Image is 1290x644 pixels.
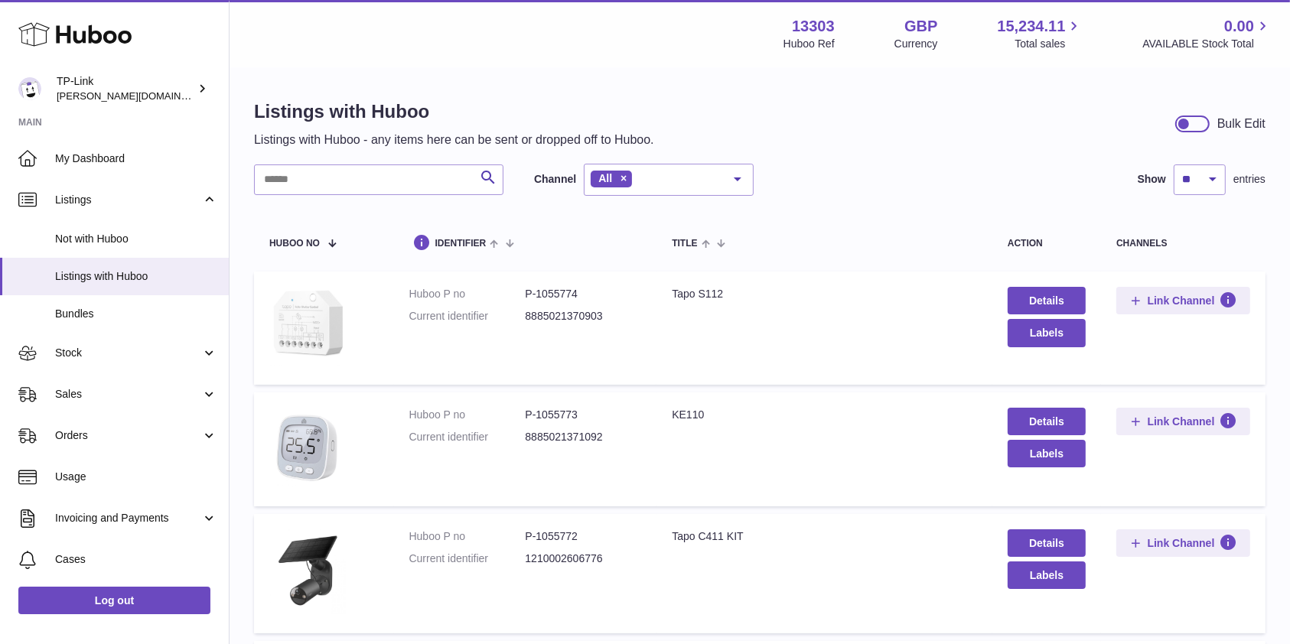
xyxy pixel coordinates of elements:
dt: Huboo P no [409,287,526,301]
button: Link Channel [1116,287,1250,314]
img: KE110 [269,408,346,487]
div: Tapo C411 KIT [672,529,977,544]
button: Link Channel [1116,408,1250,435]
label: Channel [534,172,576,187]
span: AVAILABLE Stock Total [1142,37,1272,51]
div: TP-Link [57,74,194,103]
span: All [598,172,612,184]
div: Tapo S112 [672,287,977,301]
span: Sales [55,387,201,402]
dd: 8885021370903 [525,309,641,324]
dd: P-1055772 [525,529,641,544]
dd: P-1055773 [525,408,641,422]
button: Labels [1008,319,1086,346]
div: Bulk Edit [1217,115,1266,132]
a: Log out [18,587,210,614]
dd: 1210002606776 [525,551,641,566]
label: Show [1138,172,1166,187]
dt: Current identifier [409,430,526,444]
span: Huboo no [269,239,320,249]
a: 0.00 AVAILABLE Stock Total [1142,16,1272,51]
span: [PERSON_NAME][DOMAIN_NAME][EMAIL_ADDRESS][DOMAIN_NAME] [57,89,386,102]
span: Bundles [55,307,217,321]
span: 15,234.11 [997,16,1065,37]
div: Huboo Ref [783,37,835,51]
dt: Huboo P no [409,529,526,544]
span: Link Channel [1148,415,1215,428]
div: action [1008,239,1086,249]
dt: Current identifier [409,309,526,324]
span: Link Channel [1148,294,1215,307]
a: Details [1008,529,1086,557]
h1: Listings with Huboo [254,99,654,124]
strong: 13303 [792,16,835,37]
strong: GBP [904,16,937,37]
button: Link Channel [1116,529,1250,557]
span: Listings with Huboo [55,269,217,284]
span: My Dashboard [55,151,217,166]
a: Details [1008,287,1086,314]
button: Labels [1008,561,1086,589]
span: Usage [55,470,217,484]
div: Currency [894,37,938,51]
div: channels [1116,239,1250,249]
dt: Current identifier [409,551,526,566]
img: Tapo S112 [269,287,346,366]
span: Total sales [1015,37,1083,51]
span: Not with Huboo [55,232,217,246]
span: Listings [55,193,201,207]
p: Listings with Huboo - any items here can be sent or dropped off to Huboo. [254,132,654,148]
button: Labels [1008,440,1086,467]
span: title [672,239,697,249]
span: Invoicing and Payments [55,511,201,525]
div: KE110 [672,408,977,422]
dd: P-1055774 [525,287,641,301]
a: Details [1008,408,1086,435]
span: Link Channel [1148,536,1215,550]
dd: 8885021371092 [525,430,641,444]
dt: Huboo P no [409,408,526,422]
span: Orders [55,428,201,443]
a: 15,234.11 Total sales [997,16,1083,51]
img: susie.li@tp-link.com [18,77,41,100]
span: entries [1233,172,1266,187]
span: identifier [435,239,487,249]
span: 0.00 [1224,16,1254,37]
img: Tapo C411 KIT [269,529,346,614]
span: Stock [55,346,201,360]
span: Cases [55,552,217,567]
